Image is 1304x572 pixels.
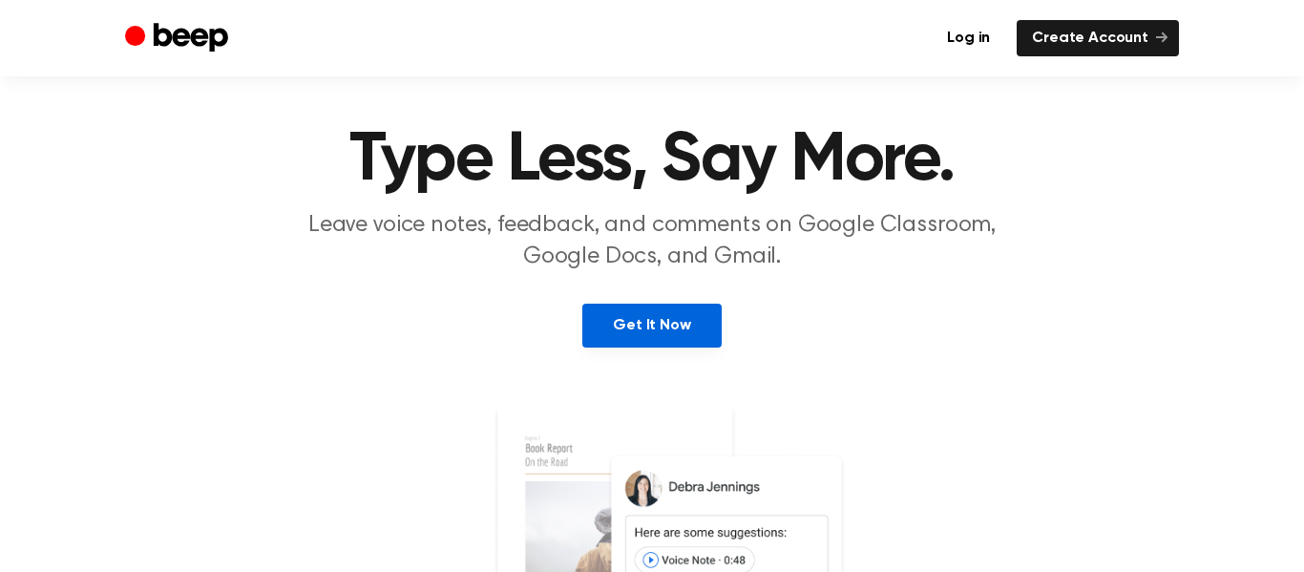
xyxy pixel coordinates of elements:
[582,304,721,348] a: Get It Now
[932,20,1005,56] a: Log in
[1017,20,1179,56] a: Create Account
[285,210,1019,273] p: Leave voice notes, feedback, and comments on Google Classroom, Google Docs, and Gmail.
[125,20,233,57] a: Beep
[163,126,1141,195] h1: Type Less, Say More.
